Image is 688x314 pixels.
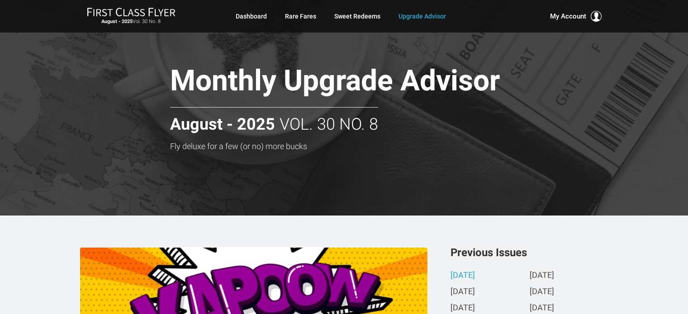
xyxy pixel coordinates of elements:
[170,116,275,134] strong: August - 2025
[236,8,267,24] a: Dashboard
[451,287,475,297] a: [DATE]
[530,287,554,297] a: [DATE]
[334,8,380,24] a: Sweet Redeems
[170,65,564,100] h1: Monthly Upgrade Advisor
[550,11,586,22] span: My Account
[87,7,176,17] img: First Class Flyer
[170,142,564,151] h3: Fly deluxe for a few (or no) more bucks
[170,107,378,134] h2: Vol. 30 No. 8
[285,8,316,24] a: Rare Fares
[399,8,446,24] a: Upgrade Advisor
[451,271,475,281] a: [DATE]
[530,271,554,281] a: [DATE]
[101,19,133,24] strong: August - 2025
[550,11,602,22] button: My Account
[87,7,176,25] a: First Class FlyerAugust - 2025Vol. 30 No. 8
[530,304,554,313] a: [DATE]
[87,19,176,25] small: Vol. 30 No. 8
[451,304,475,313] a: [DATE]
[451,247,609,258] h3: Previous Issues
